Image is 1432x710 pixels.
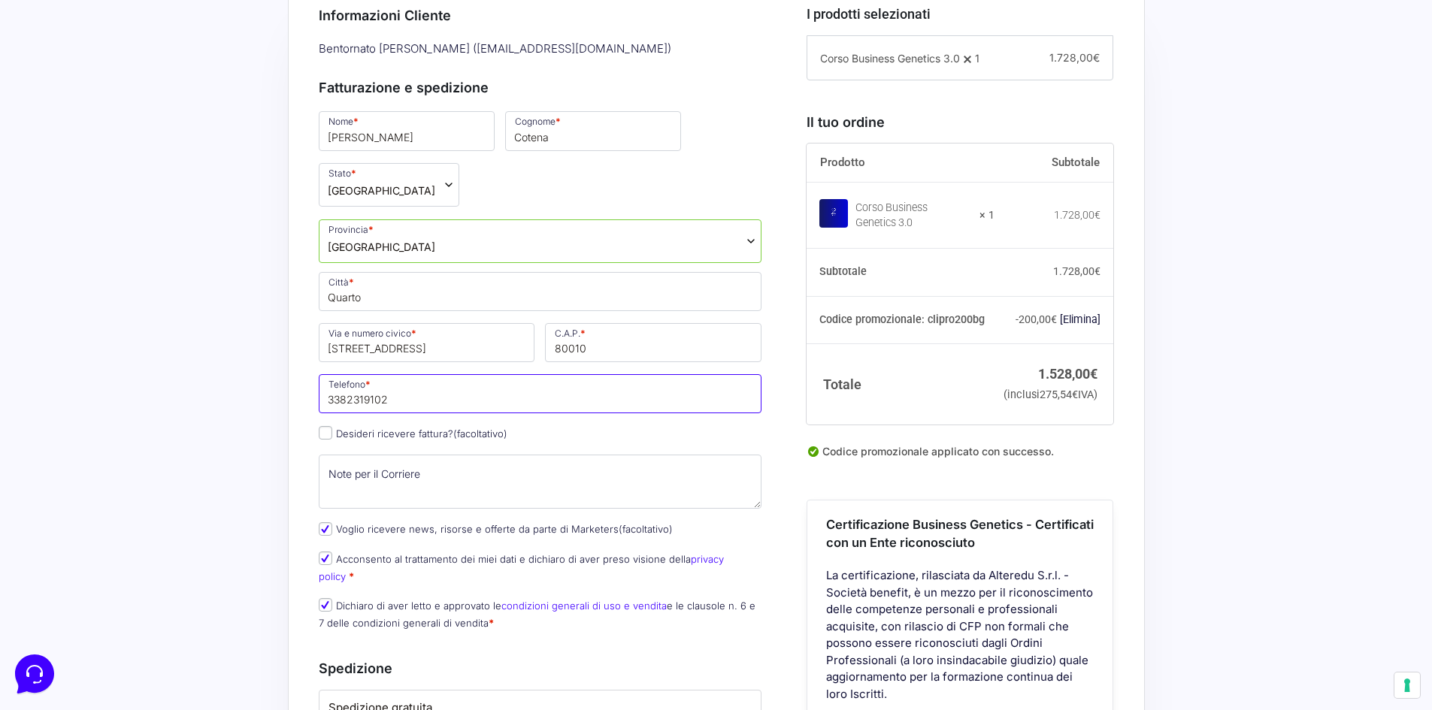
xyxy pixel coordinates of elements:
label: Desideri ricevere fattura? [319,428,507,440]
button: Le tue preferenze relative al consenso per le tecnologie di tracciamento [1394,672,1420,698]
input: Telefono * [319,374,762,413]
button: Aiuto [196,482,289,517]
span: 1 [975,52,979,65]
span: 200,00 [1019,313,1057,325]
span: Inizia una conversazione [98,135,222,147]
span: € [1072,388,1078,401]
span: 275,54 [1040,388,1078,401]
span: Provincia [319,219,762,263]
th: Subtotale [807,249,994,297]
div: Corso Business Genetics 3.0 [855,201,969,231]
p: Messaggi [130,503,171,517]
bdi: 1.728,00 [1053,265,1100,277]
div: Codice promozionale applicato con successo. [807,443,1113,472]
input: Nome * [319,111,495,150]
label: Acconsento al trattamento dei miei dati e dichiaro di aver preso visione della [319,553,724,582]
input: Voglio ricevere news, risorse e offerte da parte di Marketers(facoltativo) [319,522,332,536]
span: Italia [328,183,435,198]
a: Apri Centro Assistenza [160,186,277,198]
input: Acconsento al trattamento dei miei dati e dichiaro di aver preso visione dellaprivacy policy [319,551,332,565]
span: Napoli [328,239,435,255]
img: Corso Business Genetics 3.0 [819,199,848,228]
span: Le tue conversazioni [24,60,128,72]
p: Home [45,503,71,517]
span: € [1090,366,1097,382]
span: Corso Business Genetics 3.0 [820,52,960,65]
span: € [1094,209,1100,221]
span: € [1094,265,1100,277]
button: Inizia una conversazione [24,126,277,156]
label: Dichiaro di aver letto e approvato le e le clausole n. 6 e 7 delle condizioni generali di vendita [319,600,755,629]
span: Trova una risposta [24,186,117,198]
span: € [1093,51,1100,64]
span: € [1051,313,1057,325]
h2: Ciao da Marketers 👋 [12,12,253,36]
label: Voglio ricevere news, risorse e offerte da parte di Marketers [319,523,673,535]
bdi: 1.528,00 [1038,366,1097,382]
small: (inclusi IVA) [1004,388,1097,401]
h3: Informazioni Cliente [319,5,762,26]
th: Prodotto [807,144,994,183]
h3: Spedizione [319,658,762,678]
span: (facoltativo) [453,428,507,440]
a: condizioni generali di uso e vendita [501,600,667,612]
th: Totale [807,344,994,424]
td: - [995,296,1114,344]
h3: Il tuo ordine [807,112,1113,132]
input: Cognome * [505,111,681,150]
input: Dichiaro di aver letto e approvato lecondizioni generali di uso e venditae le clausole n. 6 e 7 d... [319,598,332,612]
a: Rimuovi il codice promozionale clipro200bg [1060,313,1100,325]
span: (facoltativo) [619,523,673,535]
input: Desideri ricevere fattura?(facoltativo) [319,426,332,440]
span: Stato [319,163,459,207]
bdi: 1.728,00 [1054,209,1100,221]
input: Cerca un articolo... [34,219,246,234]
img: dark [48,84,78,114]
img: dark [24,84,54,114]
h3: I prodotti selezionati [807,4,1113,24]
th: Subtotale [995,144,1114,183]
strong: × 1 [979,208,995,223]
button: Home [12,482,104,517]
input: Via e numero civico * [319,323,535,362]
iframe: Customerly Messenger Launcher [12,651,57,696]
th: Codice promozionale: clipro200bg [807,296,994,344]
input: C.A.P. * [545,323,761,362]
span: 1.728,00 [1049,51,1100,64]
p: Aiuto [232,503,253,517]
div: Bentornato [PERSON_NAME] ( [EMAIL_ADDRESS][DOMAIN_NAME] ) [313,37,767,62]
h3: Fatturazione e spedizione [319,77,762,98]
img: dark [72,84,102,114]
span: Certificazione Business Genetics - Certificati con un Ente riconosciuto [826,517,1094,551]
button: Messaggi [104,482,197,517]
input: Città * [319,272,762,311]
